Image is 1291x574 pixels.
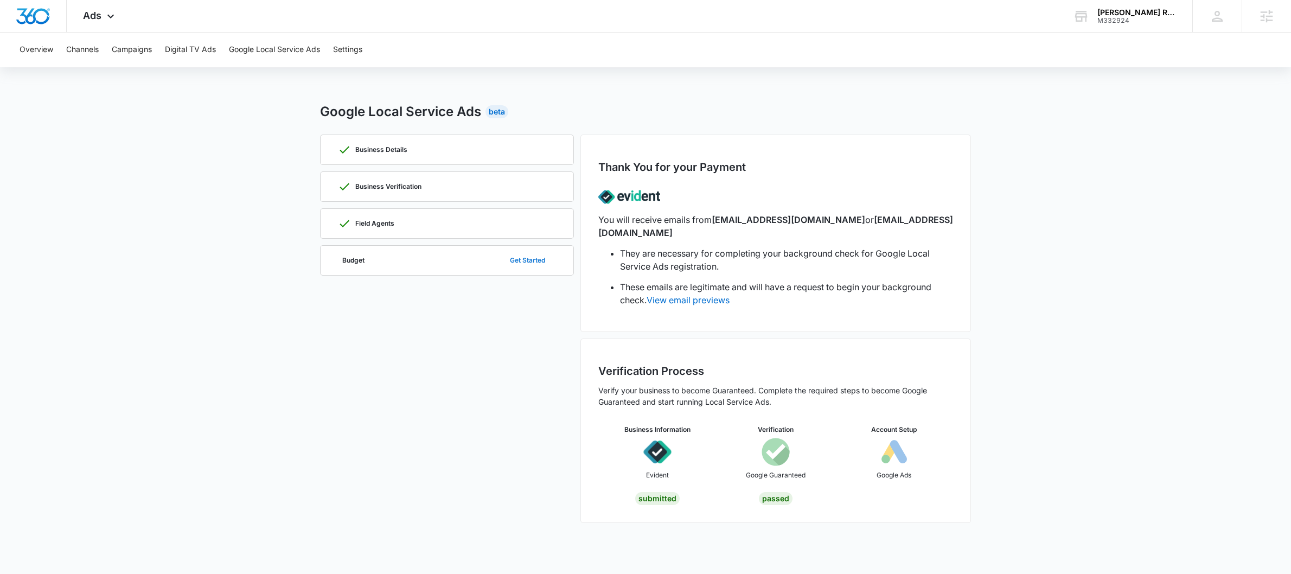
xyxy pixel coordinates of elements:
h3: Account Setup [871,425,917,435]
span: Ads [83,10,101,21]
button: Overview [20,33,53,67]
img: icon-googleGuaranteed.svg [762,438,790,466]
p: Google Ads [877,470,911,480]
img: icon-googleAds-b.svg [880,438,908,466]
p: Business Details [355,146,407,153]
button: Settings [333,33,362,67]
p: Budget [342,257,365,264]
h3: Verification [758,425,794,435]
span: [EMAIL_ADDRESS][DOMAIN_NAME] [712,214,865,225]
a: Field Agents [320,208,574,239]
div: Submitted [635,492,680,505]
h2: Google Local Service Ads [320,102,481,122]
li: They are necessary for completing your background check for Google Local Service Ads registration. [620,247,953,273]
a: BudgetGet Started [320,245,574,276]
a: View email previews [647,295,730,305]
p: Verify your business to become Guaranteed. Complete the required steps to become Google Guarantee... [598,385,953,407]
span: [EMAIL_ADDRESS][DOMAIN_NAME] [598,214,953,238]
h2: Thank You for your Payment [598,159,746,175]
p: Google Guaranteed [746,470,806,480]
button: Channels [66,33,99,67]
button: Digital TV Ads [165,33,216,67]
button: Campaigns [112,33,152,67]
button: Google Local Service Ads [229,33,320,67]
img: lsa-evident [598,181,660,213]
div: account name [1097,8,1177,17]
h3: Business Information [624,425,691,435]
a: Business Verification [320,171,574,202]
a: Business Details [320,135,574,165]
li: These emails are legitimate and will have a request to begin your background check. [620,280,953,307]
div: Beta [485,105,508,118]
h2: Verification Process [598,363,953,379]
img: icon-evident.svg [643,438,672,466]
div: account id [1097,17,1177,24]
button: Get Started [499,247,556,273]
p: Business Verification [355,183,421,190]
p: You will receive emails from or [598,213,953,239]
p: Field Agents [355,220,394,227]
p: Evident [646,470,669,480]
div: Passed [759,492,793,505]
